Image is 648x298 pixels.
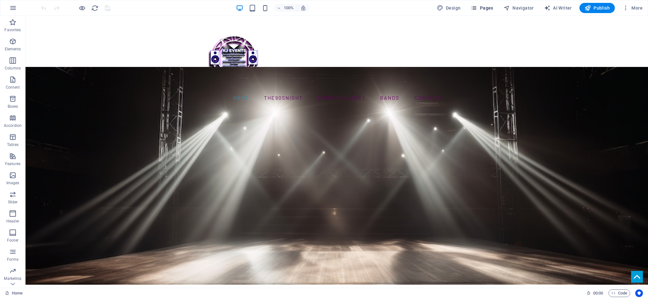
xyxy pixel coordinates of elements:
[544,5,572,11] span: AI Writer
[622,5,643,11] span: More
[635,289,643,297] button: Usercentrics
[7,257,18,262] p: Forms
[4,276,21,281] p: Marketing
[471,5,493,11] span: Pages
[7,142,18,147] p: Tables
[5,161,20,166] p: Features
[8,200,18,205] p: Slider
[501,3,536,13] button: Navigator
[91,4,99,12] button: reload
[437,5,461,11] span: Design
[78,4,86,12] button: Click here to leave preview mode and continue editing
[586,289,603,297] h6: Session time
[4,123,22,128] p: Accordion
[6,180,19,185] p: Images
[284,4,294,12] h6: 100%
[468,3,496,13] button: Pages
[7,238,18,243] p: Footer
[611,289,627,297] span: Code
[6,219,19,224] p: Header
[5,289,23,297] a: Click to cancel selection. Double-click to open Pages
[620,3,645,13] button: More
[91,4,99,12] i: Reload page
[579,3,615,13] button: Publish
[6,85,20,90] p: Content
[541,3,574,13] button: AI Writer
[5,66,21,71] p: Columns
[434,3,463,13] div: Design (Ctrl+Alt+Y)
[593,289,603,297] span: 00 00
[274,4,297,12] button: 100%
[8,104,18,109] p: Boxes
[300,5,306,11] i: On resize automatically adjust zoom level to fit chosen device.
[434,3,463,13] button: Design
[585,5,610,11] span: Publish
[504,5,534,11] span: Navigator
[4,27,21,33] p: Favorites
[608,289,630,297] button: Code
[5,47,21,52] p: Elements
[598,291,599,295] span: :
